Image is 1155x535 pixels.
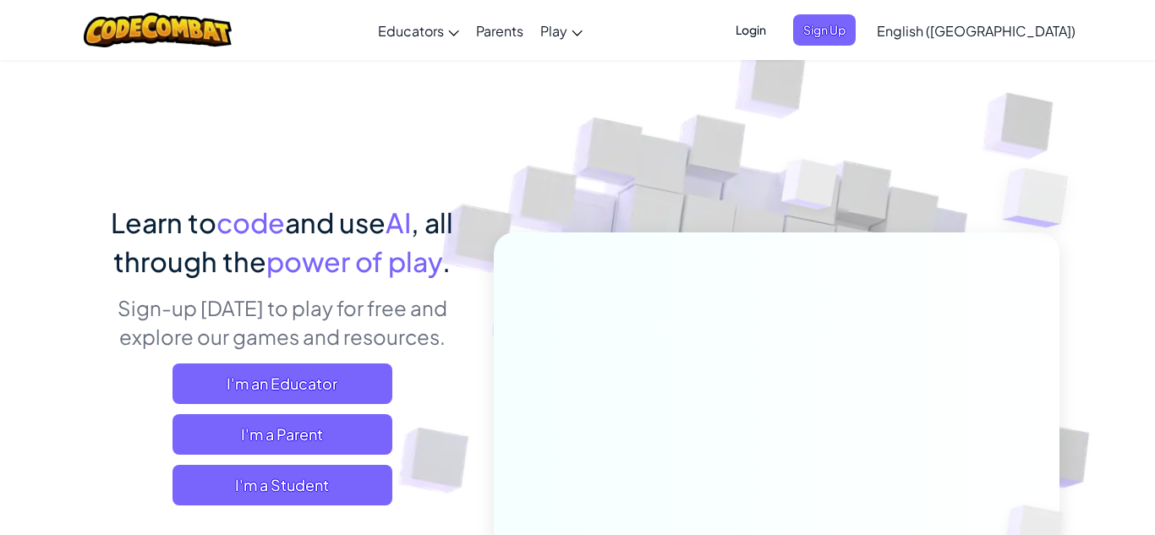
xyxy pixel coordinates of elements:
[172,414,392,455] a: I'm a Parent
[725,14,776,46] button: Login
[793,14,856,46] button: Sign Up
[84,13,232,47] img: CodeCombat logo
[468,8,532,53] a: Parents
[969,127,1115,270] img: Overlap cubes
[96,293,468,351] p: Sign-up [DATE] to play for free and explore our games and resources.
[442,244,451,278] span: .
[111,205,216,239] span: Learn to
[532,8,591,53] a: Play
[172,363,392,404] a: I'm an Educator
[540,22,567,40] span: Play
[378,22,444,40] span: Educators
[216,205,285,239] span: code
[266,244,442,278] span: power of play
[877,22,1076,40] span: English ([GEOGRAPHIC_DATA])
[285,205,386,239] span: and use
[750,126,872,252] img: Overlap cubes
[172,465,392,505] button: I'm a Student
[386,205,411,239] span: AI
[369,8,468,53] a: Educators
[868,8,1084,53] a: English ([GEOGRAPHIC_DATA])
